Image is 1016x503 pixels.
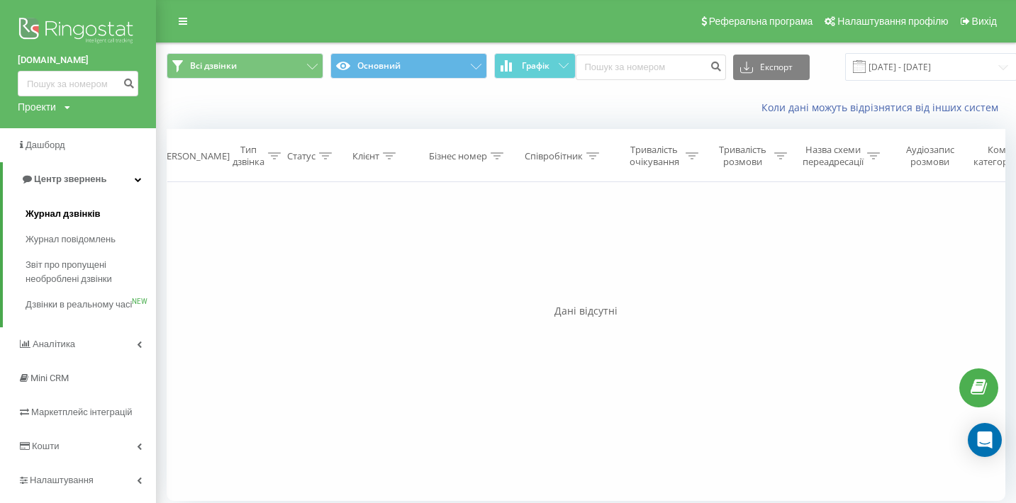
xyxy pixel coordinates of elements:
span: Звіт про пропущені необроблені дзвінки [26,258,149,286]
div: Тип дзвінка [233,144,264,168]
a: Звіт про пропущені необроблені дзвінки [26,252,156,292]
span: Налаштування профілю [837,16,948,27]
div: [PERSON_NAME] [158,150,230,162]
span: Журнал дзвінків [26,207,101,221]
span: Графік [522,61,549,71]
span: Центр звернень [34,174,106,184]
div: Тривалість очікування [626,144,682,168]
div: Бізнес номер [429,150,487,162]
a: Центр звернень [3,162,156,196]
button: Основний [330,53,487,79]
span: Маркетплейс інтеграцій [31,407,133,417]
input: Пошук за номером [576,55,726,80]
span: Аналiтика [33,339,75,349]
a: Коли дані можуть відрізнятися вiд інших систем [761,101,1005,114]
div: Статус [287,150,316,162]
button: Графік [494,53,576,79]
span: Всі дзвінки [190,60,237,72]
div: Назва схеми переадресації [803,144,864,168]
div: Клієнт [352,150,379,162]
span: Кошти [32,441,59,451]
span: Вихід [972,16,997,27]
div: Проекти [18,100,56,114]
img: Ringostat logo [18,14,138,50]
a: [DOMAIN_NAME] [18,53,138,67]
span: Mini CRM [30,373,69,383]
div: Дані відсутні [167,304,1005,318]
span: Налаштування [30,475,94,485]
div: Співробітник [525,150,583,162]
button: Експорт [733,55,810,80]
div: Тривалість розмови [715,144,771,168]
span: Реферальна програма [709,16,813,27]
div: Аудіозапис розмови [895,144,964,168]
a: Дзвінки в реальному часіNEW [26,292,156,317]
div: Open Intercom Messenger [968,423,1002,457]
button: Всі дзвінки [167,53,323,79]
a: Журнал дзвінків [26,201,156,227]
a: Журнал повідомлень [26,227,156,252]
span: Дашборд [26,140,65,150]
span: Дзвінки в реальному часі [26,298,132,312]
input: Пошук за номером [18,71,138,96]
span: Журнал повідомлень [26,232,116,247]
